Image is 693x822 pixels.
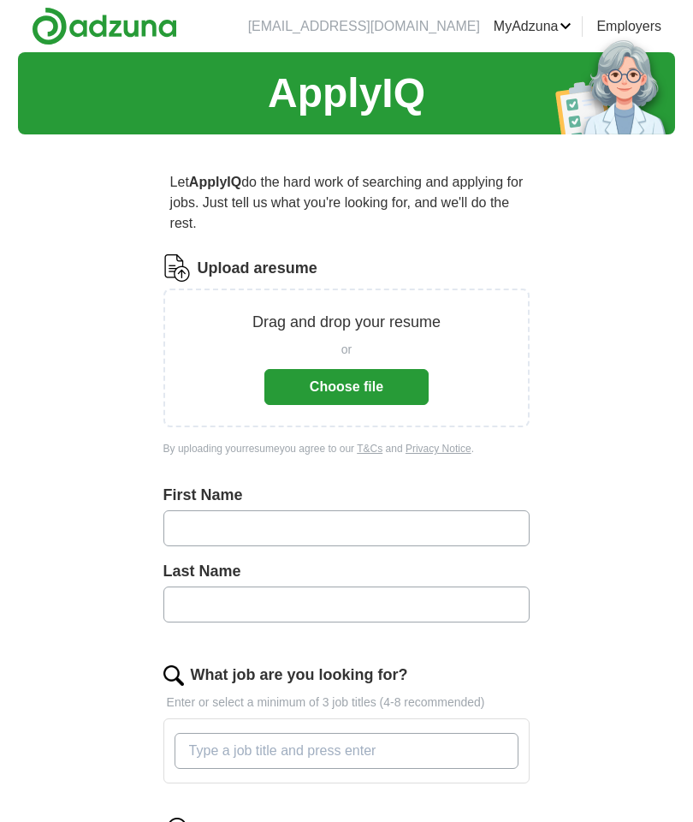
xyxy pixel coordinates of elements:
[198,257,317,280] label: Upload a resume
[163,694,530,712] p: Enter or select a minimum of 3 job titles (4-8 recommended)
[175,733,519,769] input: Type a job title and press enter
[248,16,480,37] li: [EMAIL_ADDRESS][DOMAIN_NAME]
[191,664,408,687] label: What job are you looking for?
[596,16,661,37] a: Employers
[32,7,177,45] img: Adzuna logo
[341,341,352,359] span: or
[163,441,530,456] div: By uploading your resume you agree to our and .
[268,63,425,124] h1: ApplyIQ
[189,175,241,189] strong: ApplyIQ
[163,665,184,686] img: search.png
[163,165,530,241] p: Let do the hard work of searching and applying for jobs. Just tell us what you're looking for, an...
[406,443,471,455] a: Privacy Notice
[252,311,441,334] p: Drag and drop your resume
[264,369,429,405] button: Choose file
[494,16,572,37] a: MyAdzuna
[163,254,191,282] img: CV Icon
[357,443,382,455] a: T&Cs
[163,484,530,507] label: First Name
[163,560,530,583] label: Last Name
